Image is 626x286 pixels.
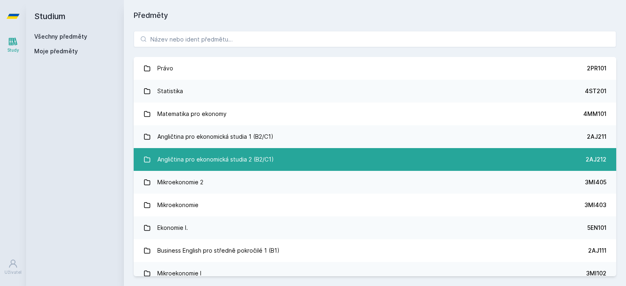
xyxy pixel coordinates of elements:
[34,33,87,40] a: Všechny předměty
[134,80,616,103] a: Statistika 4ST201
[2,33,24,57] a: Study
[157,265,201,282] div: Mikroekonomie I
[587,224,606,232] div: 5EN101
[134,148,616,171] a: Angličtina pro ekonomická studia 2 (B2/C1) 2AJ212
[584,201,606,209] div: 3MI403
[157,197,198,213] div: Mikroekonomie
[2,255,24,279] a: Uživatel
[134,125,616,148] a: Angličtina pro ekonomická studia 1 (B2/C1) 2AJ211
[157,83,183,99] div: Statistika
[157,129,273,145] div: Angličtina pro ekonomická studia 1 (B2/C1)
[157,151,274,168] div: Angličtina pro ekonomická studia 2 (B2/C1)
[588,247,606,255] div: 2AJ111
[587,64,606,72] div: 2PR101
[157,242,280,259] div: Business English pro středně pokročilé 1 (B1)
[587,133,606,141] div: 2AJ211
[583,110,606,118] div: 4MM101
[585,178,606,186] div: 3MI405
[134,103,616,125] a: Matematika pro ekonomy 4MM101
[134,239,616,262] a: Business English pro středně pokročilé 1 (B1) 2AJ111
[134,194,616,216] a: Mikroekonomie 3MI403
[157,174,203,190] div: Mikroekonomie 2
[134,31,616,47] input: Název nebo ident předmětu…
[586,155,606,164] div: 2AJ212
[134,171,616,194] a: Mikroekonomie 2 3MI405
[134,57,616,80] a: Právo 2PR101
[157,220,188,236] div: Ekonomie I.
[134,262,616,285] a: Mikroekonomie I 3MI102
[134,216,616,239] a: Ekonomie I. 5EN101
[34,47,78,55] span: Moje předměty
[134,10,616,21] h1: Předměty
[585,87,606,95] div: 4ST201
[157,60,173,76] div: Právo
[157,106,227,122] div: Matematika pro ekonomy
[4,269,22,275] div: Uživatel
[7,47,19,53] div: Study
[586,269,606,277] div: 3MI102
